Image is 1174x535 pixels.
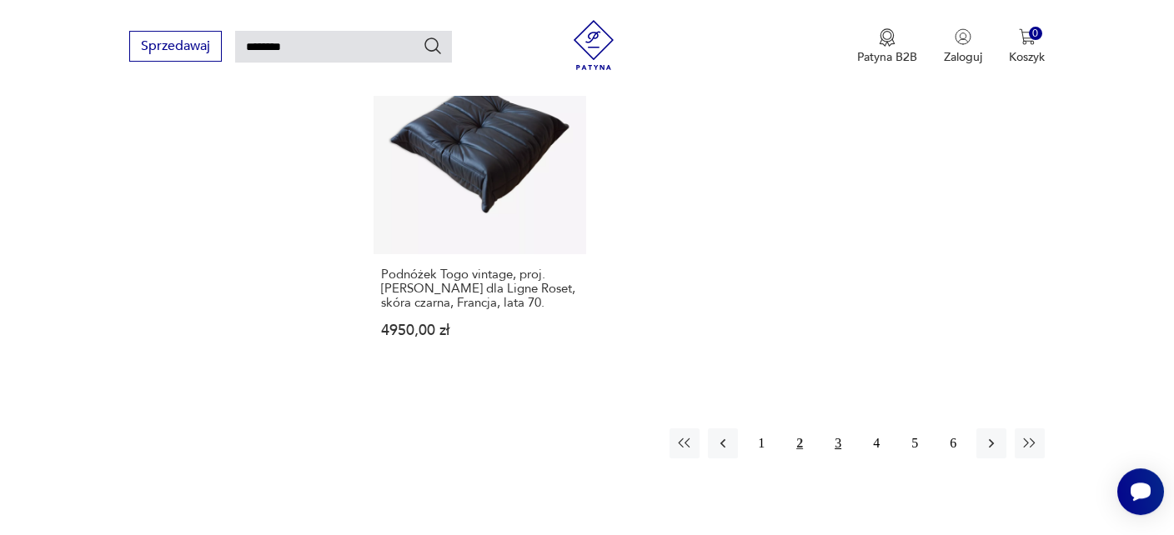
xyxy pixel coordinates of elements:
[861,428,891,458] button: 4
[785,428,815,458] button: 2
[1009,28,1045,65] button: 0Koszyk
[381,267,579,310] h3: Podnóżek Togo vintage, proj. [PERSON_NAME] dla Ligne Roset, skóra czarna, Francja, lata 70.
[944,28,982,65] button: Zaloguj
[1117,468,1164,515] iframe: Smartsupp widget button
[374,42,586,370] a: KlasykPodnóżek Togo vintage, proj. M. Ducaroy dla Ligne Roset, skóra czarna, Francja, lata 70.Pod...
[1009,49,1045,65] p: Koszyk
[129,42,222,53] a: Sprzedawaj
[1019,28,1036,45] img: Ikona koszyka
[129,31,222,62] button: Sprzedawaj
[944,49,982,65] p: Zaloguj
[381,323,579,337] p: 4950,00 zł
[857,28,917,65] a: Ikona medaluPatyna B2B
[569,20,619,70] img: Patyna - sklep z meblami i dekoracjami vintage
[857,28,917,65] button: Patyna B2B
[955,28,971,45] img: Ikonka użytkownika
[423,36,443,56] button: Szukaj
[857,49,917,65] p: Patyna B2B
[900,428,930,458] button: 5
[1029,27,1043,41] div: 0
[879,28,896,47] img: Ikona medalu
[746,428,776,458] button: 1
[938,428,968,458] button: 6
[823,428,853,458] button: 3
